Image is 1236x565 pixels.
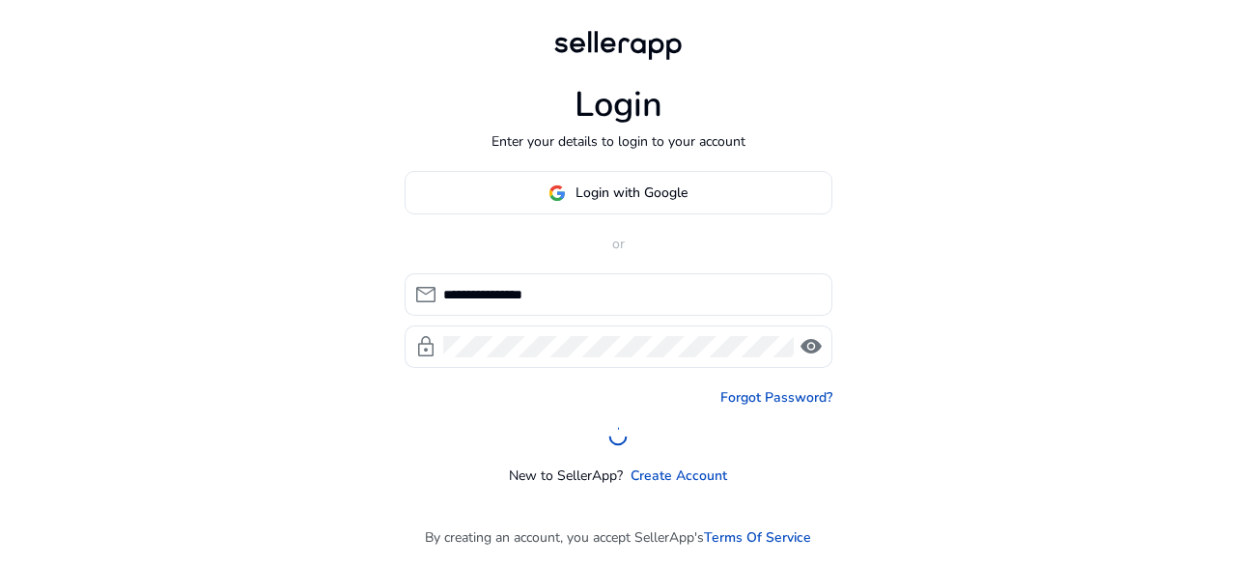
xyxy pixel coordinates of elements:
a: Forgot Password? [720,387,832,408]
span: Login with Google [576,183,688,203]
span: lock [414,335,437,358]
p: or [405,234,832,254]
h1: Login [575,84,662,126]
p: New to SellerApp? [509,466,623,486]
button: Login with Google [405,171,832,214]
a: Terms Of Service [704,527,811,548]
p: Enter your details to login to your account [492,131,745,152]
span: visibility [800,335,823,358]
a: Create Account [631,466,727,486]
span: mail [414,283,437,306]
img: google-logo.svg [548,184,566,202]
